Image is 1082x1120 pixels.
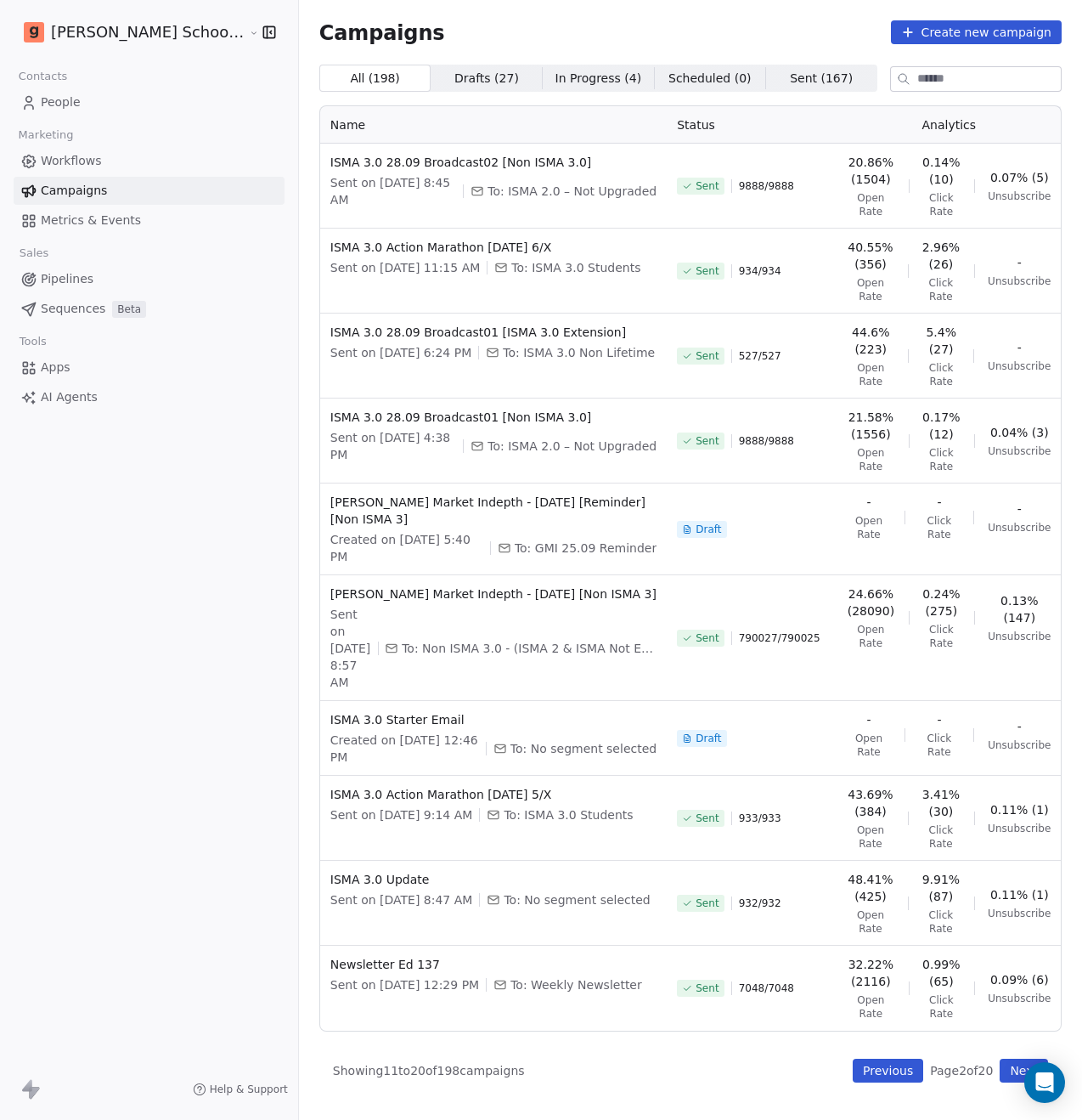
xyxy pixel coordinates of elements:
span: Newsletter Ed 137 [330,956,657,973]
span: - [1017,718,1022,735]
span: ISMA 3.0 28.09 Broadcast01 [ISMA 3.0 Extension] [330,324,657,341]
span: Unsubscribe [988,992,1051,1005]
span: Click Rate [921,908,960,936]
span: ISMA 3.0 28.09 Broadcast01 [Non ISMA 3.0] [330,409,657,426]
span: Sent [696,434,719,448]
span: Sent [696,349,719,363]
span: 0.13% (147) [988,592,1051,626]
span: Contacts [11,64,75,89]
a: Campaigns [14,177,285,205]
span: 0.04% (3) [990,424,1049,441]
span: To: ISMA 3.0 Non Lifetime [503,344,655,361]
span: 9888 / 9888 [739,434,794,448]
div: Open Intercom Messenger [1024,1062,1065,1103]
span: Open Rate [847,823,894,851]
span: Unsubscribe [988,189,1051,203]
span: Open Rate [847,191,894,218]
span: 790027 / 790025 [739,631,820,645]
button: Next [1000,1059,1048,1083]
span: Unsubscribe [988,907,1051,920]
span: Sent on [DATE] 8:45 AM [330,174,457,208]
a: Apps [14,354,285,382]
span: 527 / 527 [739,349,781,363]
span: ISMA 3.0 Update [330,871,657,888]
span: 5.4% (27) [922,324,961,358]
span: 0.11% (1) [990,801,1049,818]
span: Unsubscribe [988,521,1051,535]
span: Sent on [DATE] 8:47 AM [330,891,473,908]
span: - [866,711,871,728]
span: 0.09% (6) [990,971,1049,988]
span: To: Non ISMA 3.0 - (ISMA 2 & ISMA Not Enrolled) [402,640,657,657]
span: Sent on [DATE] 6:24 PM [330,344,471,361]
span: - [937,494,941,511]
span: Sent [696,812,719,825]
a: Help & Support [193,1083,288,1096]
span: [PERSON_NAME] Market Indepth - [DATE] [Reminder] [Non ISMA 3] [330,494,657,528]
th: Analytics [837,106,1061,144]
span: Draft [696,523,721,536]
span: 0.17% (12) [922,409,960,443]
span: To: ISMA 2.0 – Not Upgraded [487,183,657,200]
span: Showing 11 to 20 of 198 campaigns [333,1062,525,1079]
span: In Progress ( 4 ) [555,70,642,88]
span: Unsubscribe [988,274,1051,288]
span: 9.91% (87) [921,871,960,905]
span: 43.69% (384) [847,786,894,820]
span: Click Rate [921,823,960,851]
span: Page 2 of 20 [930,1062,993,1079]
span: Unsubscribe [988,444,1051,458]
span: 0.11% (1) [990,886,1049,903]
span: Campaigns [319,20,445,44]
span: Click Rate [922,361,961,388]
span: Help & Support [210,1083,288,1096]
span: 40.55% (356) [847,239,894,273]
a: Workflows [14,147,285,175]
span: ISMA 3.0 Action Marathon [DATE] 5/X [330,786,657,803]
span: Unsubscribe [988,738,1051,752]
span: To: ISMA 3.0 Students [504,806,633,823]
span: - [1017,501,1022,518]
button: [PERSON_NAME] School of Finance LLP [20,18,236,47]
span: ISMA 3.0 Action Marathon [DATE] 6/X [330,239,657,256]
span: Workflows [41,152,102,170]
span: Draft [696,732,721,745]
span: ISMA 3.0 28.09 Broadcast02 [Non ISMA 3.0] [330,154,657,171]
span: 934 / 934 [739,264,781,278]
span: 44.6% (223) [847,324,894,358]
a: AI Agents [14,383,285,411]
span: 932 / 932 [739,897,781,910]
span: Unsubscribe [988,630,1051,643]
a: Pipelines [14,265,285,293]
span: To: ISMA 2.0 – Not Upgraded [487,438,657,455]
span: Sent on [DATE] 11:15 AM [330,259,480,276]
span: - [1017,254,1022,271]
span: Open Rate [847,361,894,388]
span: Scheduled ( 0 ) [668,70,752,88]
span: Click Rate [919,514,961,541]
th: Status [667,106,837,144]
span: Beta [112,301,146,318]
span: Open Rate [847,993,894,1021]
span: Sequences [41,300,105,318]
span: Pipelines [41,270,93,288]
span: Unsubscribe [988,359,1051,373]
span: Sent [696,631,719,645]
span: Sent on [DATE] 8:57 AM [330,606,371,691]
span: Sent ( 167 ) [790,70,853,88]
span: Tools [12,329,54,354]
span: 0.14% (10) [922,154,960,188]
span: - [937,711,941,728]
span: 0.99% (65) [922,956,960,990]
span: Sent on [DATE] 9:14 AM [330,806,473,823]
span: To: Weekly Newsletter [510,976,642,993]
span: 933 / 933 [739,812,781,825]
span: Marketing [11,122,81,148]
span: Sent [696,897,719,910]
span: 0.24% (275) [922,585,960,619]
span: Metrics & Events [41,212,141,229]
th: Name [320,106,667,144]
span: Open Rate [847,908,894,936]
span: 32.22% (2116) [847,956,894,990]
span: Click Rate [922,623,960,650]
